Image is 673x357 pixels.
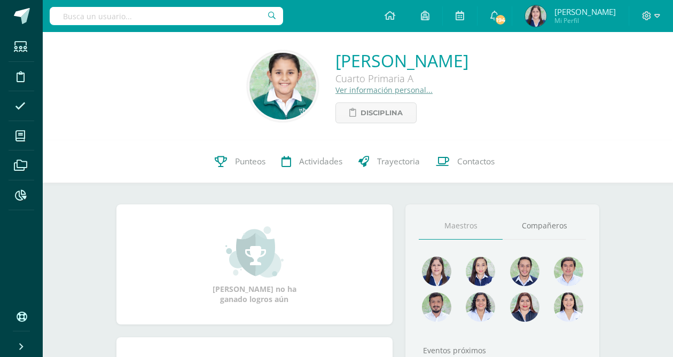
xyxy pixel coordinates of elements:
[419,212,503,240] a: Maestros
[510,292,539,322] img: 59227928e3dac575fdf63e669d788b56.png
[350,140,428,183] a: Trayectoria
[457,156,495,167] span: Contactos
[225,225,284,279] img: achievement_small.png
[428,140,503,183] a: Contactos
[377,156,420,167] span: Trayectoria
[495,14,506,26] span: 194
[273,140,350,183] a: Actividades
[419,345,586,355] div: Eventos próximos
[503,212,586,240] a: Compañeros
[422,292,451,322] img: 54c759e5b9bb94252904e19d2c113a42.png
[201,225,308,304] div: [PERSON_NAME] no ha ganado logros aún
[207,140,273,183] a: Punteos
[525,5,546,27] img: 4580ac292eff67b9f38c534a54293cd6.png
[554,257,583,286] img: f0af4734c025b990c12c69d07632b04a.png
[335,72,468,85] div: Cuarto Primaria A
[466,257,495,286] img: e0582db7cc524a9960c08d03de9ec803.png
[249,53,316,120] img: 3cfc2cf642fbf579a027239e38c32aa8.png
[554,6,616,17] span: [PERSON_NAME]
[299,156,342,167] span: Actividades
[335,85,433,95] a: Ver información personal...
[466,292,495,322] img: 74e021dbc1333a55a6a6352084f0f183.png
[50,7,283,25] input: Busca un usuario...
[510,257,539,286] img: e3394e7adb7c8ac64a4cac27f35e8a2d.png
[554,16,616,25] span: Mi Perfil
[335,102,417,123] a: Disciplina
[554,292,583,322] img: e88866c1a8bf4b3153ff9c6787b2a6b2.png
[422,257,451,286] img: 622beff7da537a3f0b3c15e5b2b9eed9.png
[361,103,403,123] span: Disciplina
[235,156,265,167] span: Punteos
[335,49,468,72] a: [PERSON_NAME]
